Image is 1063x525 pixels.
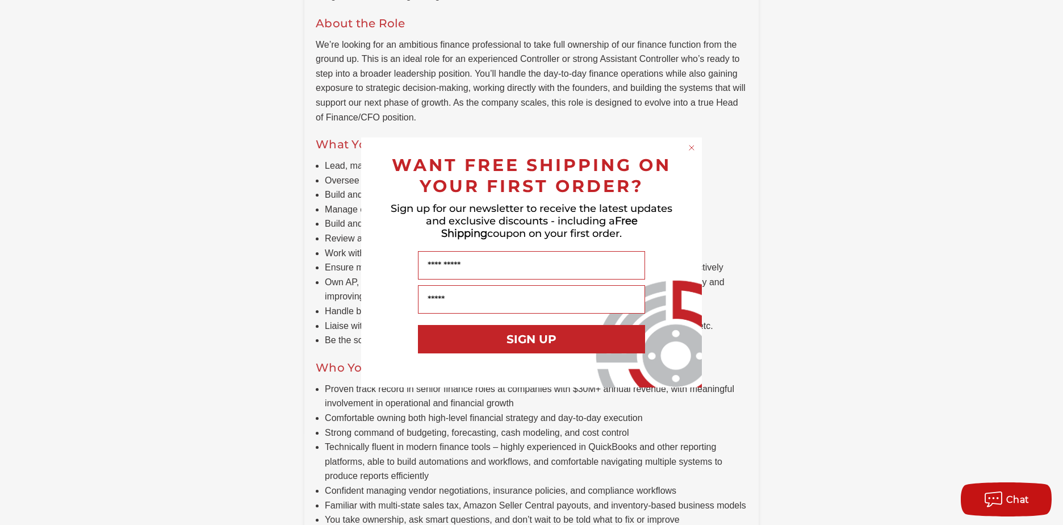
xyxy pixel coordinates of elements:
span: Chat [1006,494,1029,505]
button: Close dialog [686,142,697,153]
span: Sign up for our newsletter to receive the latest updates and exclusive discounts - including a co... [391,202,672,240]
button: SIGN UP [418,325,645,353]
button: Chat [961,482,1052,516]
span: Free Shipping [441,215,638,240]
span: WANT FREE SHIPPING ON YOUR FIRST ORDER? [392,155,671,197]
